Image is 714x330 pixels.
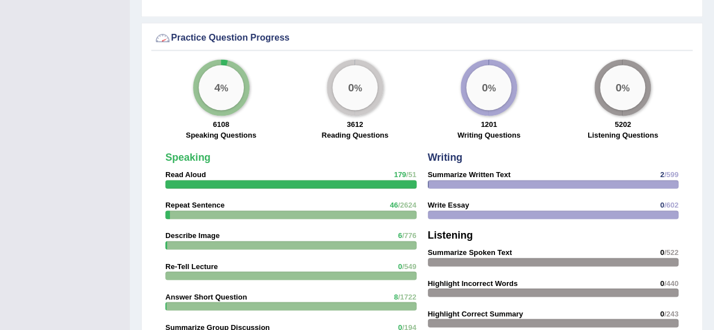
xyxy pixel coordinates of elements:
[664,170,678,179] span: /599
[428,248,512,257] strong: Summarize Spoken Text
[660,201,664,209] span: 0
[660,248,664,257] span: 0
[402,262,416,270] span: /549
[165,292,247,301] strong: Answer Short Question
[398,292,417,301] span: /1722
[428,230,473,241] strong: Listening
[394,170,406,179] span: 179
[398,201,417,209] span: /2624
[457,130,520,140] label: Writing Questions
[664,279,678,287] span: /440
[154,29,690,46] div: Practice Question Progress
[165,262,218,270] strong: Re-Tell Lecture
[428,152,463,163] strong: Writing
[428,170,511,179] strong: Summarize Written Text
[213,120,229,129] strong: 6108
[199,65,244,110] div: %
[394,292,398,301] span: 8
[466,65,511,110] div: %
[664,201,678,209] span: /602
[660,279,664,287] span: 0
[481,120,497,129] strong: 1201
[322,130,388,140] label: Reading Questions
[482,81,488,94] big: 0
[660,170,664,179] span: 2
[398,231,402,240] span: 6
[214,81,220,94] big: 4
[398,262,402,270] span: 0
[588,130,658,140] label: Listening Questions
[600,65,645,110] div: %
[332,65,378,110] div: %
[406,170,416,179] span: /51
[186,130,256,140] label: Speaking Questions
[165,170,206,179] strong: Read Aloud
[616,81,622,94] big: 0
[428,201,469,209] strong: Write Essay
[428,309,523,318] strong: Highlight Correct Summary
[389,201,397,209] span: 46
[165,201,225,209] strong: Repeat Sentence
[660,309,664,318] span: 0
[402,231,416,240] span: /776
[165,152,211,163] strong: Speaking
[664,309,678,318] span: /243
[664,248,678,257] span: /522
[347,120,363,129] strong: 3612
[348,81,354,94] big: 0
[615,120,631,129] strong: 5202
[428,279,518,287] strong: Highlight Incorrect Words
[165,231,220,240] strong: Describe Image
